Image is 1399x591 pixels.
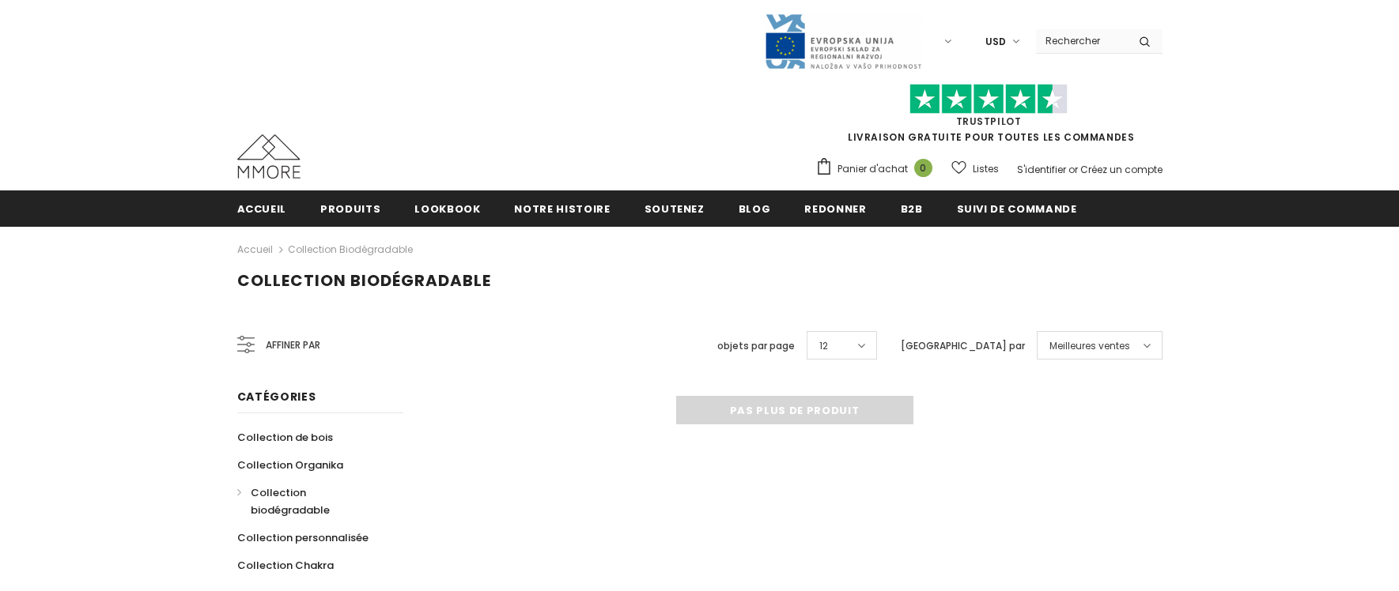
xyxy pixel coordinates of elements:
[237,430,333,445] span: Collection de bois
[237,451,343,479] a: Collection Organika
[288,243,413,256] a: Collection biodégradable
[957,201,1077,216] span: Suivi de commande
[819,338,828,354] span: 12
[320,201,380,216] span: Produits
[237,479,386,524] a: Collection biodégradable
[804,190,866,226] a: Redonner
[914,159,932,177] span: 0
[266,337,320,354] span: Affiner par
[645,190,705,226] a: soutenez
[320,190,380,226] a: Produits
[739,201,771,216] span: Blog
[1036,29,1127,52] input: Search Site
[804,201,866,216] span: Redonner
[901,338,1025,354] label: [GEOGRAPHIC_DATA] par
[951,155,999,183] a: Listes
[815,91,1163,144] span: LIVRAISON GRATUITE POUR TOUTES LES COMMANDES
[739,190,771,226] a: Blog
[957,190,1077,226] a: Suivi de commande
[237,423,333,451] a: Collection de bois
[985,34,1006,50] span: USD
[237,558,334,573] span: Collection Chakra
[414,190,480,226] a: Lookbook
[645,201,705,216] span: soutenez
[956,115,1022,128] a: TrustPilot
[237,190,287,226] a: Accueil
[237,457,343,472] span: Collection Organika
[237,240,273,259] a: Accueil
[973,161,999,177] span: Listes
[815,157,940,181] a: Panier d'achat 0
[237,134,301,179] img: Cas MMORE
[514,201,610,216] span: Notre histoire
[901,190,923,226] a: B2B
[237,551,334,579] a: Collection Chakra
[514,190,610,226] a: Notre histoire
[237,530,369,545] span: Collection personnalisée
[764,34,922,47] a: Javni Razpis
[237,201,287,216] span: Accueil
[414,201,480,216] span: Lookbook
[909,84,1068,115] img: Faites confiance aux étoiles pilotes
[237,389,316,405] span: Catégories
[237,524,369,551] a: Collection personnalisée
[1080,163,1163,176] a: Créez un compte
[838,161,908,177] span: Panier d'achat
[237,269,491,292] span: Collection biodégradable
[717,338,795,354] label: objets par page
[1017,163,1066,176] a: S'identifier
[764,13,922,70] img: Javni Razpis
[1068,163,1078,176] span: or
[1049,338,1130,354] span: Meilleures ventes
[251,485,330,518] span: Collection biodégradable
[901,201,923,216] span: B2B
